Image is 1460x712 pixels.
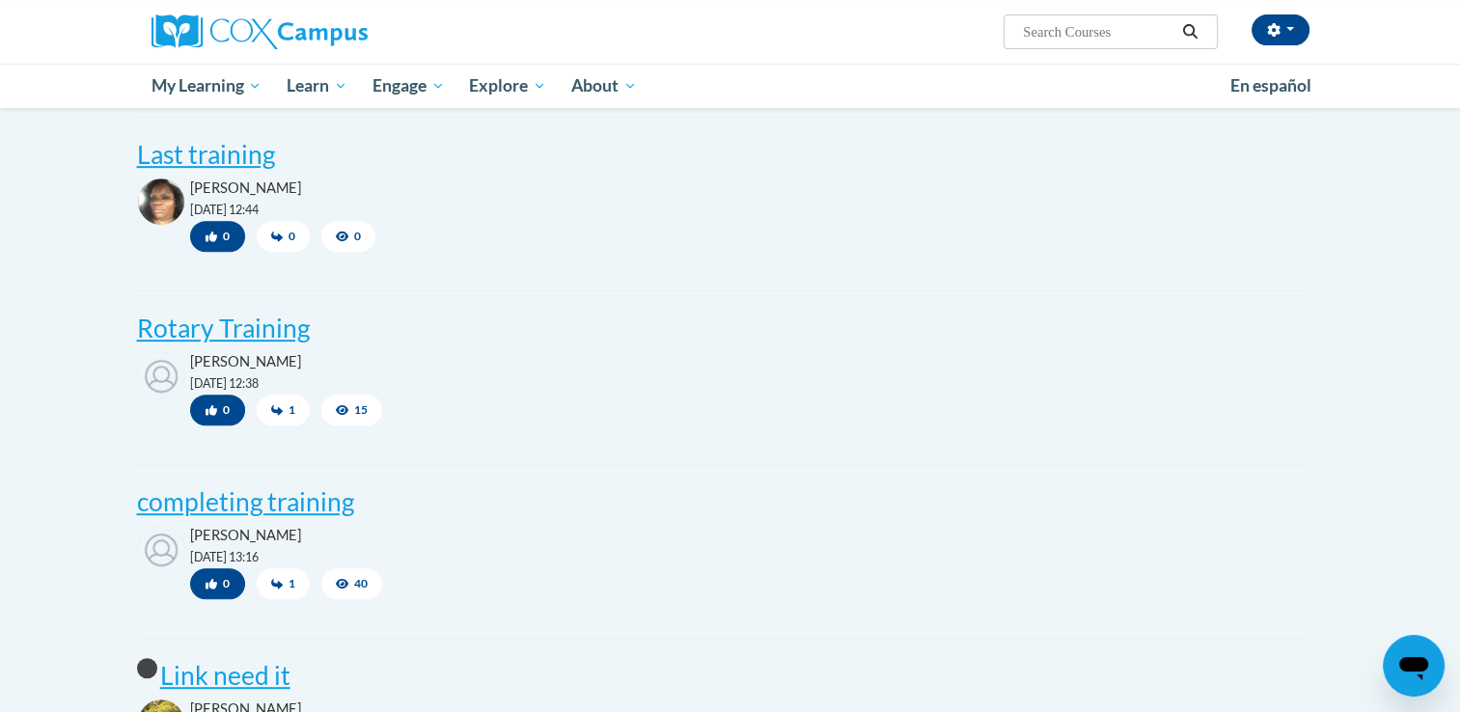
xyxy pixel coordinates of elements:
span: My Learning [151,74,262,97]
img: Deniece Jackson [137,525,185,573]
a: Explore [456,64,559,108]
a: Learn [274,64,360,108]
button: Account Settings [1252,14,1309,45]
a: Cox Campus [152,14,518,49]
img: Dominique Rudd [137,351,185,399]
a: About [559,64,649,108]
small: [DATE] 12:44 [190,203,259,217]
span: 1 [257,568,310,599]
span: 0 [321,221,376,252]
button: 0 [190,221,245,252]
span: 40 [321,568,383,599]
img: Cox Campus [152,14,368,49]
small: [DATE] 12:38 [190,376,259,391]
span: 15 [321,395,383,425]
iframe: Button to launch messaging window, conversation in progress [1383,635,1445,697]
span: About [571,74,637,97]
span: [PERSON_NAME] [190,353,301,370]
button: 0 [190,395,245,425]
span: [PERSON_NAME] [190,527,301,543]
a: Rotary Training [137,313,310,343]
a: Last training [137,139,275,170]
input: Search Courses [1021,20,1175,43]
span: 1 [257,395,310,425]
span: Engage [372,74,445,97]
a: Engage [360,64,457,108]
button: 0 [190,568,245,599]
span: En español [1230,75,1311,96]
div: Main menu [123,64,1338,108]
a: My Learning [139,64,275,108]
span: Learn [287,74,347,97]
button: Search [1175,20,1204,43]
a: En español [1218,66,1324,106]
span: 0 [257,221,310,252]
span: [PERSON_NAME] [190,179,301,196]
span: Explore [469,74,546,97]
img: Ruby Griffin [137,178,185,226]
a: completing training [137,486,354,517]
small: [DATE] 13:16 [190,550,259,564]
a: Link need it [160,660,290,691]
